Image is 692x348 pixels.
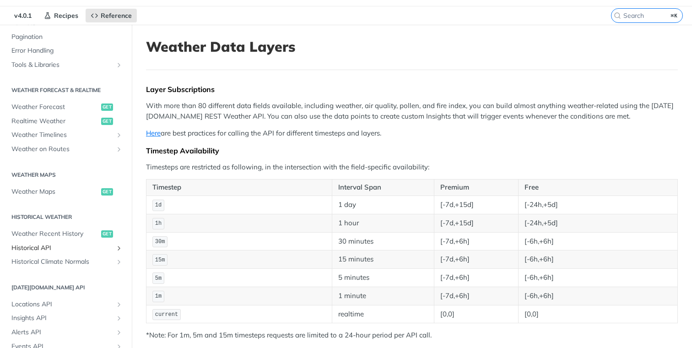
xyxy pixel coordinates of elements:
td: 5 minutes [332,269,434,287]
button: Show subpages for Tools & Libraries [115,61,123,69]
span: get [101,230,113,238]
td: [-7d,+15d] [434,214,518,232]
button: Show subpages for Locations API [115,301,123,308]
span: v4.0.1 [9,9,37,22]
td: [0,0] [518,305,677,323]
div: Timestep Availability [146,146,678,155]
a: Error Handling [7,44,125,58]
h2: Weather Forecast & realtime [7,86,125,94]
td: [-7d,+6h] [434,269,518,287]
td: [-6h,+6h] [518,232,677,250]
a: Alerts APIShow subpages for Alerts API [7,326,125,339]
td: [-7d,+6h] [434,232,518,250]
span: Pagination [11,33,123,42]
span: Locations API [11,300,113,309]
p: Timesteps are restricted as following, in the intersection with the field-specific availability: [146,162,678,173]
h2: [DATE][DOMAIN_NAME] API [7,283,125,292]
span: Error Handling [11,46,123,55]
a: Insights APIShow subpages for Insights API [7,311,125,325]
span: Historical Climate Normals [11,257,113,266]
a: Recipes [39,9,83,22]
td: 1 minute [332,287,434,305]
td: [-6h,+6h] [518,269,677,287]
span: get [101,118,113,125]
td: [-6h,+6h] [518,250,677,269]
span: 15m [155,257,165,263]
h2: Historical Weather [7,213,125,221]
button: Show subpages for Weather on Routes [115,146,123,153]
td: [-24h,+5d] [518,196,677,214]
a: Weather TimelinesShow subpages for Weather Timelines [7,128,125,142]
td: 1 day [332,196,434,214]
td: realtime [332,305,434,323]
span: Reference [101,11,132,20]
td: [-7d,+6h] [434,250,518,269]
button: Show subpages for Weather Timelines [115,131,123,139]
span: Alerts API [11,328,113,337]
span: Tools & Libraries [11,60,113,70]
a: Weather Forecastget [7,100,125,114]
span: Insights API [11,314,113,323]
p: are best practices for calling the API for different timesteps and layers. [146,128,678,139]
td: [-6h,+6h] [518,287,677,305]
span: get [101,103,113,111]
td: 1 hour [332,214,434,232]
svg: Search [614,12,621,19]
a: Historical Climate NormalsShow subpages for Historical Climate Normals [7,255,125,269]
span: 1d [155,202,162,208]
a: Weather on RoutesShow subpages for Weather on Routes [7,142,125,156]
span: get [101,188,113,196]
th: Timestep [146,179,332,196]
a: Tools & LibrariesShow subpages for Tools & Libraries [7,58,125,72]
span: Weather Recent History [11,229,99,239]
a: Realtime Weatherget [7,114,125,128]
span: 1m [155,293,162,299]
span: Recipes [54,11,78,20]
span: Weather on Routes [11,145,113,154]
button: Show subpages for Historical Climate Normals [115,258,123,266]
span: Weather Maps [11,187,99,196]
td: [-7d,+6h] [434,287,518,305]
h2: Weather Maps [7,171,125,179]
span: 1h [155,220,162,227]
td: [-24h,+5d] [518,214,677,232]
span: Weather Timelines [11,130,113,140]
a: Weather Mapsget [7,185,125,199]
span: Weather Forecast [11,103,99,112]
button: Show subpages for Insights API [115,315,123,322]
button: Show subpages for Historical API [115,245,123,252]
span: current [155,311,178,318]
span: Realtime Weather [11,117,99,126]
a: Pagination [7,30,125,44]
span: 5m [155,275,162,282]
a: Here [146,129,161,137]
th: Free [518,179,677,196]
a: Weather Recent Historyget [7,227,125,241]
th: Interval Span [332,179,434,196]
td: [0,0] [434,305,518,323]
a: Historical APIShow subpages for Historical API [7,241,125,255]
kbd: ⌘K [669,11,680,20]
a: Reference [86,9,137,22]
td: 15 minutes [332,250,434,269]
span: 30m [155,239,165,245]
th: Premium [434,179,518,196]
p: With more than 80 different data fields available, including weather, air quality, pollen, and fi... [146,101,678,121]
td: 30 minutes [332,232,434,250]
p: *Note: For 1m, 5m and 15m timesteps requests are limited to a 24-hour period per API call. [146,330,678,341]
a: Locations APIShow subpages for Locations API [7,298,125,311]
button: Show subpages for Alerts API [115,329,123,336]
div: Layer Subscriptions [146,85,678,94]
h1: Weather Data Layers [146,38,678,55]
span: Historical API [11,244,113,253]
td: [-7d,+15d] [434,196,518,214]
